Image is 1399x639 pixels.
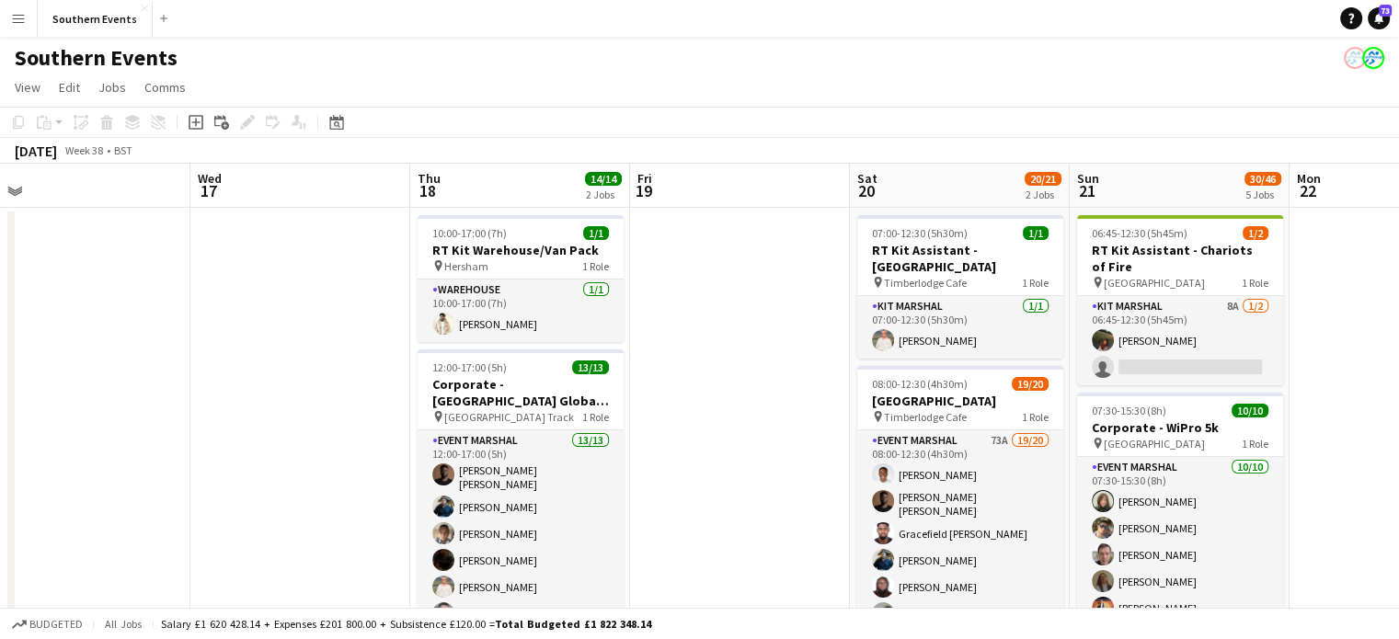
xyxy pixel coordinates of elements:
span: Fri [637,170,652,187]
span: 30/46 [1244,172,1281,186]
span: 22 [1294,180,1321,201]
app-job-card: 12:00-17:00 (5h)13/13Corporate - [GEOGRAPHIC_DATA] Global 5k [GEOGRAPHIC_DATA] Track1 RoleEvent M... [418,349,624,622]
app-card-role: Warehouse1/110:00-17:00 (7h)[PERSON_NAME] [418,280,624,342]
div: BST [114,143,132,157]
app-user-avatar: RunThrough Events [1362,47,1384,69]
h3: [GEOGRAPHIC_DATA] [857,393,1063,409]
span: Timberlodge Cafe [884,276,967,290]
span: View [15,79,40,96]
span: [GEOGRAPHIC_DATA] Track [444,410,574,424]
app-job-card: 10:00-17:00 (7h)1/1RT Kit Warehouse/Van Pack Hersham1 RoleWarehouse1/110:00-17:00 (7h)[PERSON_NAME] [418,215,624,342]
span: Week 38 [61,143,107,157]
a: Jobs [91,75,133,99]
h3: Corporate - [GEOGRAPHIC_DATA] Global 5k [418,376,624,409]
span: 10:00-17:00 (7h) [432,226,507,240]
div: 5 Jobs [1245,188,1280,201]
span: Edit [59,79,80,96]
span: 19 [635,180,652,201]
div: 2 Jobs [1026,188,1061,201]
a: View [7,75,48,99]
span: 1 Role [582,410,609,424]
span: Mon [1297,170,1321,187]
span: 06:45-12:30 (5h45m) [1092,226,1187,240]
span: Timberlodge Cafe [884,410,967,424]
span: Sun [1077,170,1099,187]
app-card-role: Kit Marshal1/107:00-12:30 (5h30m)[PERSON_NAME] [857,296,1063,359]
h1: Southern Events [15,44,178,72]
span: [GEOGRAPHIC_DATA] [1104,276,1205,290]
span: 20 [854,180,877,201]
span: 19/20 [1012,377,1049,391]
app-user-avatar: RunThrough Events [1344,47,1366,69]
a: Edit [52,75,87,99]
app-job-card: 06:45-12:30 (5h45m)1/2RT Kit Assistant - Chariots of Fire [GEOGRAPHIC_DATA]1 RoleKit Marshal8A1/2... [1077,215,1283,385]
span: 17 [195,180,222,201]
button: Southern Events [38,1,153,37]
h3: RT Kit Assistant - Chariots of Fire [1077,242,1283,275]
span: 21 [1074,180,1099,201]
h3: Corporate - WiPro 5k [1077,419,1283,436]
app-job-card: 07:00-12:30 (5h30m)1/1RT Kit Assistant - [GEOGRAPHIC_DATA] Timberlodge Cafe1 RoleKit Marshal1/107... [857,215,1063,359]
a: Comms [137,75,193,99]
span: Wed [198,170,222,187]
span: 1 Role [1242,437,1268,451]
span: All jobs [101,617,145,631]
span: 1/1 [1023,226,1049,240]
span: 1 Role [1022,410,1049,424]
span: 07:30-15:30 (8h) [1092,404,1166,417]
span: Comms [144,79,186,96]
div: 2 Jobs [586,188,621,201]
span: Sat [857,170,877,187]
span: 07:00-12:30 (5h30m) [872,226,968,240]
span: 12:00-17:00 (5h) [432,360,507,374]
span: 14/14 [585,172,622,186]
span: 1/1 [583,226,609,240]
a: 73 [1368,7,1390,29]
span: Total Budgeted £1 822 348.14 [495,617,651,631]
span: 1/2 [1243,226,1268,240]
h3: RT Kit Warehouse/Van Pack [418,242,624,258]
div: [DATE] [15,142,57,160]
span: [GEOGRAPHIC_DATA] [1104,437,1205,451]
app-card-role: Kit Marshal8A1/206:45-12:30 (5h45m)[PERSON_NAME] [1077,296,1283,385]
span: 08:00-12:30 (4h30m) [872,377,968,391]
span: 1 Role [582,259,609,273]
span: 18 [415,180,441,201]
span: 10/10 [1232,404,1268,417]
div: Salary £1 620 428.14 + Expenses £201 800.00 + Subsistence £120.00 = [161,617,651,631]
span: 13/13 [572,360,609,374]
span: 73 [1379,5,1392,17]
span: Hersham [444,259,488,273]
button: Budgeted [9,614,86,634]
span: Thu [418,170,441,187]
span: 20/21 [1025,172,1061,186]
span: 1 Role [1242,276,1268,290]
span: 1 Role [1022,276,1049,290]
span: Budgeted [29,618,83,631]
span: Jobs [98,79,126,96]
h3: RT Kit Assistant - [GEOGRAPHIC_DATA] [857,242,1063,275]
app-job-card: 08:00-12:30 (4h30m)19/20[GEOGRAPHIC_DATA] Timberlodge Cafe1 RoleEvent Marshal73A19/2008:00-12:30 ... [857,366,1063,638]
